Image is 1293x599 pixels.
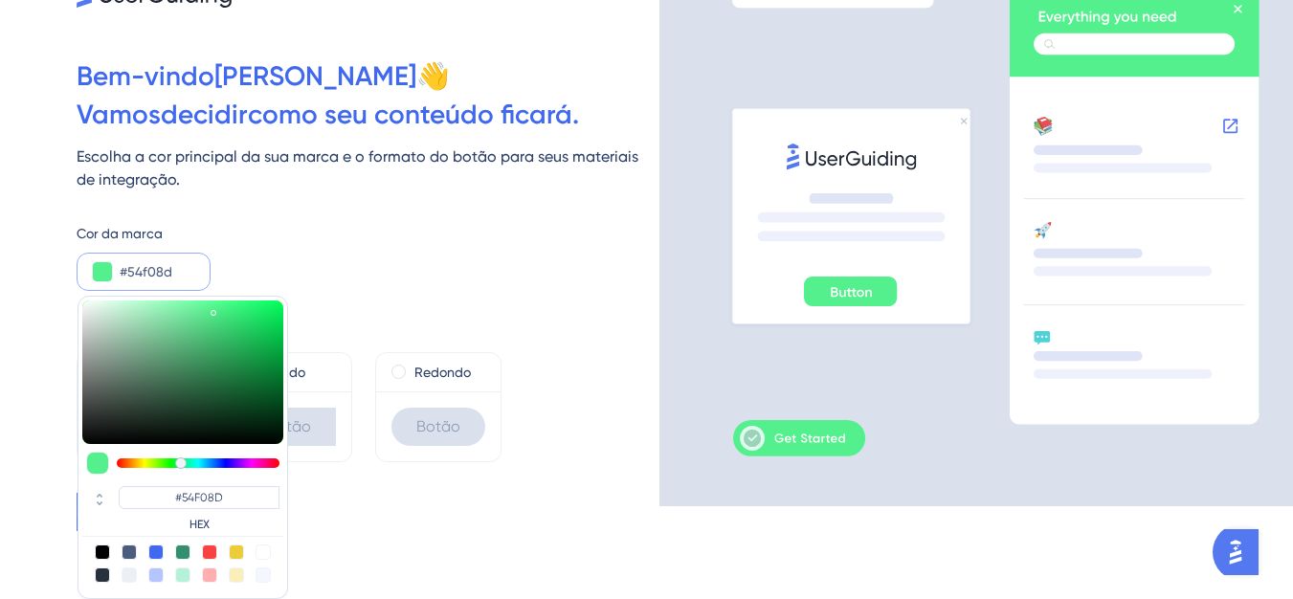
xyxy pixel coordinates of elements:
[248,99,579,130] font: como seu conteúdo ficará.
[1213,523,1270,581] iframe: Iniciador do Assistente de IA do UserGuiding
[214,60,416,92] font: [PERSON_NAME]
[267,417,311,435] font: Botão
[77,226,163,241] font: Cor da marca
[161,99,248,130] font: decidir
[416,60,450,92] font: 👋
[416,417,460,435] font: Botão
[77,503,124,520] font: Próximo
[189,518,210,531] font: HEX
[77,147,638,189] font: Escolha a cor principal da sua marca e o formato do botão para seus materiais de integração.
[77,99,161,130] font: Vamos
[77,493,147,531] button: Próximo
[77,60,214,92] font: Bem-vindo
[414,365,471,380] font: Redondo
[77,325,188,341] font: Formato de botão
